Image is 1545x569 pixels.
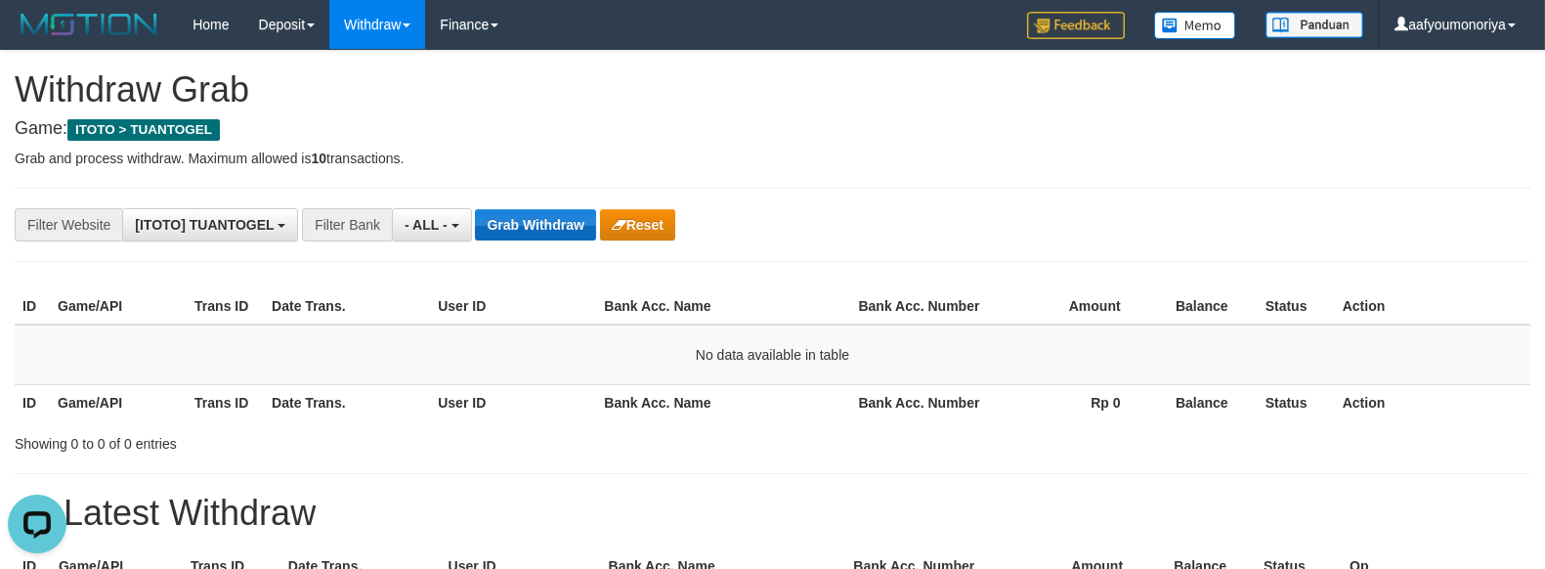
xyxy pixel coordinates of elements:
th: Action [1335,384,1530,420]
th: Rp 0 [988,384,1150,420]
th: Bank Acc. Number [851,384,988,420]
th: Amount [988,288,1150,325]
img: MOTION_logo.png [15,10,163,39]
div: Filter Bank [302,208,392,241]
button: Open LiveChat chat widget [8,8,66,66]
th: Date Trans. [264,384,430,420]
span: - ALL - [405,217,448,233]
strong: 10 [311,151,326,166]
button: - ALL - [392,208,471,241]
h1: Withdraw Grab [15,70,1530,109]
span: ITOTO > TUANTOGEL [67,119,220,141]
th: ID [15,288,50,325]
th: Trans ID [187,384,264,420]
th: Game/API [50,384,187,420]
h4: Game: [15,119,1530,139]
th: Balance [1150,288,1258,325]
img: panduan.png [1266,12,1363,38]
th: User ID [430,384,596,420]
th: Game/API [50,288,187,325]
button: [ITOTO] TUANTOGEL [122,208,298,241]
th: ID [15,384,50,420]
p: Grab and process withdraw. Maximum allowed is transactions. [15,149,1530,168]
img: Button%20Memo.svg [1154,12,1236,39]
th: Bank Acc. Name [596,288,850,325]
td: No data available in table [15,325,1530,385]
th: User ID [430,288,596,325]
th: Bank Acc. Number [851,288,988,325]
th: Status [1258,288,1335,325]
button: Reset [600,209,675,241]
th: Balance [1150,384,1258,420]
div: Showing 0 to 0 of 0 entries [15,426,629,454]
th: Date Trans. [264,288,430,325]
span: [ITOTO] TUANTOGEL [135,217,274,233]
div: Filter Website [15,208,122,241]
h1: 15 Latest Withdraw [15,494,1530,533]
img: Feedback.jpg [1027,12,1125,39]
th: Trans ID [187,288,264,325]
th: Action [1335,288,1530,325]
th: Bank Acc. Name [596,384,850,420]
th: Status [1258,384,1335,420]
button: Grab Withdraw [475,209,595,241]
